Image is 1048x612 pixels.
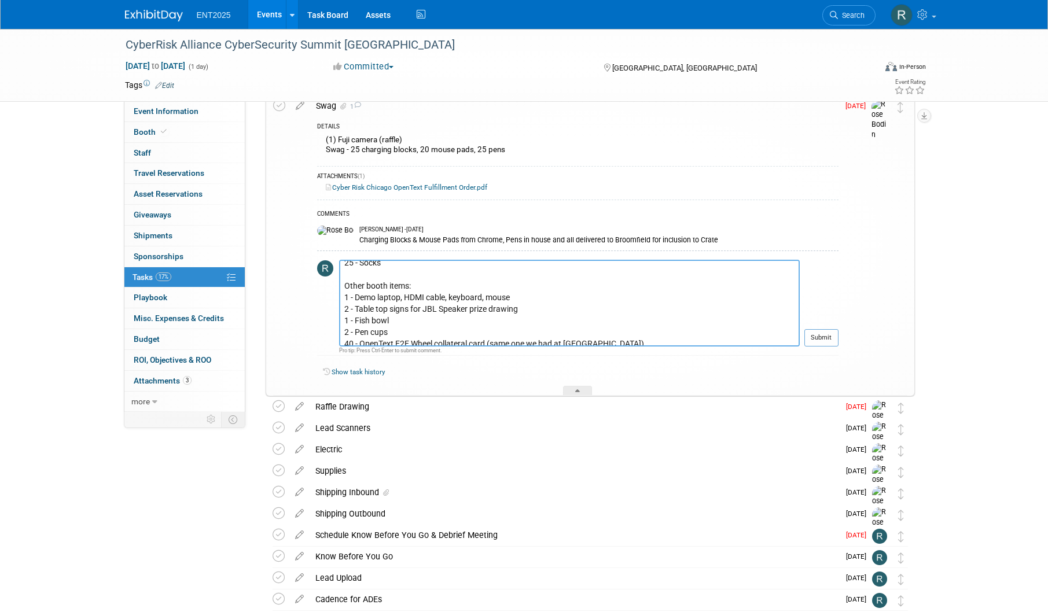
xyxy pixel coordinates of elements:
[150,61,161,71] span: to
[898,510,904,521] i: Move task
[289,487,310,497] a: edit
[359,226,424,234] span: [PERSON_NAME] - [DATE]
[183,376,192,385] span: 3
[134,127,169,137] span: Booth
[197,10,231,20] span: ENT2025
[310,96,839,116] div: Swag
[310,568,839,588] div: Lead Upload
[134,106,198,116] span: Event Information
[807,60,926,78] div: Event Format
[134,252,183,261] span: Sponsorships
[310,547,839,566] div: Know Before You Go
[872,464,889,506] img: Rose Bodin
[846,595,872,603] span: [DATE]
[124,101,245,121] a: Event Information
[846,552,872,561] span: [DATE]
[134,210,171,219] span: Giveaways
[898,552,904,563] i: Move task
[134,355,211,364] span: ROI, Objectives & ROO
[317,260,333,276] img: Randy McDonald
[124,184,245,204] a: Asset Reservations
[846,531,872,539] span: [DATE]
[872,400,889,441] img: Rose Bodin
[872,572,887,587] img: Randy McDonald
[891,4,913,26] img: Randy McDonald
[348,103,361,110] span: 1
[124,122,245,142] a: Booth
[124,143,245,163] a: Staff
[846,574,872,582] span: [DATE]
[310,589,839,609] div: Cadence for ADEs
[134,376,192,385] span: Attachments
[872,593,887,608] img: Randy McDonald
[822,5,876,25] a: Search
[289,466,310,476] a: edit
[289,594,310,604] a: edit
[872,422,889,463] img: Rose Bodin
[134,334,160,344] span: Budget
[898,467,904,478] i: Move task
[898,424,904,435] i: Move task
[124,205,245,225] a: Giveaways
[332,368,385,376] a: Show task history
[156,272,171,281] span: 17%
[612,64,757,72] span: [GEOGRAPHIC_DATA], [GEOGRAPHIC_DATA]
[310,418,839,438] div: Lead Scanners
[872,443,889,484] img: Rose Bodin
[289,551,310,562] a: edit
[310,504,839,523] div: Shipping Outbound
[310,440,839,459] div: Electric
[161,128,167,135] i: Booth reservation complete
[804,329,839,346] button: Submit
[124,308,245,329] a: Misc. Expenses & Credits
[898,102,903,113] i: Move task
[124,371,245,391] a: Attachments3
[155,82,174,90] a: Edit
[289,508,310,519] a: edit
[898,488,904,499] i: Move task
[125,61,186,71] span: [DATE] [DATE]
[289,573,310,583] a: edit
[872,529,887,544] img: Randy McDonald
[846,510,872,518] span: [DATE]
[134,231,172,240] span: Shipments
[898,574,904,585] i: Move task
[899,62,926,71] div: In-Person
[125,79,174,91] td: Tags
[131,397,150,406] span: more
[358,173,365,179] span: (1)
[898,595,904,606] i: Move task
[290,101,310,111] a: edit
[317,209,839,221] div: COMMENTS
[134,168,204,178] span: Travel Reservations
[221,412,245,427] td: Toggle Event Tabs
[329,61,398,73] button: Committed
[124,226,245,246] a: Shipments
[885,62,897,71] img: Format-Inperson.png
[134,189,203,198] span: Asset Reservations
[134,293,167,302] span: Playbook
[846,403,872,411] span: [DATE]
[359,234,839,245] div: Charging Blocks & Mouse Pads from Chrome, Pens in house and all delivered to Broomfield for inclu...
[898,445,904,456] i: Move task
[872,507,889,548] img: Rose Bodin
[317,226,354,236] img: Rose Bodin
[133,272,171,282] span: Tasks
[846,445,872,454] span: [DATE]
[310,525,839,545] div: Schedule Know Before You Go & Debrief Meeting
[894,79,925,85] div: Event Rating
[845,102,872,110] span: [DATE]
[898,403,904,414] i: Move task
[124,329,245,349] a: Budget
[317,132,839,160] div: (1) Fuji camera (raffle) Swag - 25 charging blocks, 20 mouse pads, 25 pens
[134,148,151,157] span: Staff
[310,397,839,416] div: Raffle Drawing
[124,392,245,412] a: more
[846,467,872,475] span: [DATE]
[846,424,872,432] span: [DATE]
[317,172,839,182] div: ATTACHMENTS
[124,246,245,267] a: Sponsorships
[310,461,839,481] div: Supplies
[124,267,245,287] a: Tasks17%
[124,287,245,308] a: Playbook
